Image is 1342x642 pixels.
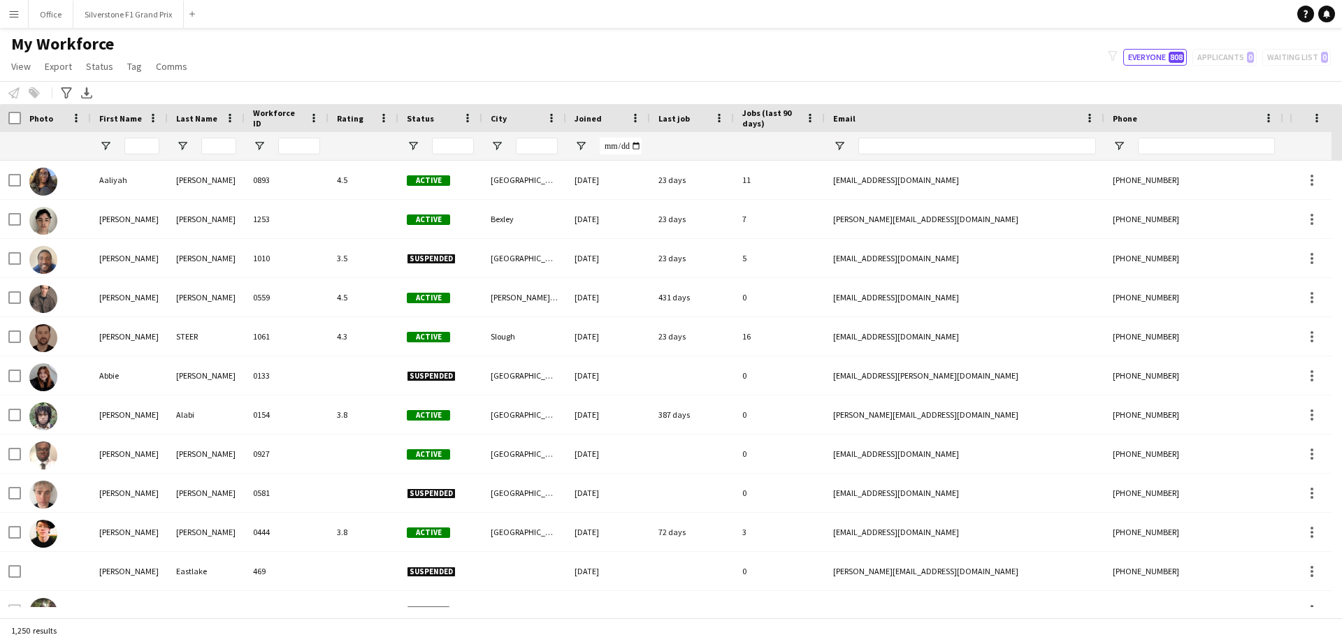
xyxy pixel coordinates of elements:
div: [PHONE_NUMBER] [1104,239,1283,277]
button: Open Filter Menu [491,140,503,152]
a: Comms [150,57,193,75]
div: [GEOGRAPHIC_DATA] [482,435,566,473]
img: Adam McDonnell [29,598,57,626]
div: [GEOGRAPHIC_DATA] [482,474,566,512]
app-action-btn: Advanced filters [58,85,75,101]
div: [PHONE_NUMBER] [1104,395,1283,434]
span: Active [407,410,450,421]
a: Export [39,57,78,75]
span: Last job [658,113,690,124]
button: Open Filter Menu [176,140,189,152]
div: [PERSON_NAME] [91,591,168,629]
button: Everyone808 [1123,49,1187,66]
div: [DATE] [566,435,650,473]
div: [DATE] [566,474,650,512]
div: [DATE] [566,591,650,629]
img: Aaron Hartley [29,246,57,274]
div: 1253 [245,200,329,238]
span: Status [407,113,434,124]
input: First Name Filter Input [124,138,159,154]
img: Aaron Bannon [29,207,57,235]
div: 11 [734,161,825,199]
div: [PERSON_NAME] [168,513,245,551]
div: [EMAIL_ADDRESS][PERSON_NAME][DOMAIN_NAME] [825,356,1104,395]
div: [PERSON_NAME] [91,513,168,551]
div: 0154 [245,395,329,434]
div: Abbie [91,356,168,395]
div: 3 [734,513,825,551]
div: 0 [734,278,825,316]
img: Aaron Rutter [29,285,57,313]
div: 4.3 [329,317,398,356]
div: Aaliyah [91,161,168,199]
button: Open Filter Menu [1113,140,1125,152]
div: 0 [734,356,825,395]
div: [PERSON_NAME][EMAIL_ADDRESS][DOMAIN_NAME] [825,395,1104,434]
button: Open Filter Menu [253,140,266,152]
div: 72 days [650,513,734,551]
div: 3.8 [329,395,398,434]
div: 469 [245,552,329,590]
div: 0 [734,395,825,434]
div: 0 [734,552,825,590]
button: Open Filter Menu [99,140,112,152]
div: [EMAIL_ADDRESS][DOMAIN_NAME] [825,161,1104,199]
button: Open Filter Menu [575,140,587,152]
div: [PERSON_NAME] [91,474,168,512]
div: [PERSON_NAME] [91,278,168,316]
div: [DATE] [566,161,650,199]
div: [EMAIL_ADDRESS][DOMAIN_NAME] [825,474,1104,512]
div: [PERSON_NAME] [168,239,245,277]
div: [PERSON_NAME] [168,435,245,473]
div: [PERSON_NAME][GEOGRAPHIC_DATA] [482,278,566,316]
div: [DATE] [566,513,650,551]
div: 5 [734,239,825,277]
span: Suspended [407,488,456,499]
a: Tag [122,57,147,75]
div: [PERSON_NAME][EMAIL_ADDRESS][DOMAIN_NAME] [825,200,1104,238]
div: [EMAIL_ADDRESS][DOMAIN_NAME] [825,513,1104,551]
div: [PERSON_NAME] [168,356,245,395]
div: [PHONE_NUMBER] [1104,513,1283,551]
div: [PHONE_NUMBER] [1104,591,1283,629]
div: [PHONE_NUMBER] [1104,356,1283,395]
div: 0133 [245,356,329,395]
span: City [491,113,507,124]
div: [PHONE_NUMBER] [1104,435,1283,473]
span: Active [407,332,450,342]
a: View [6,57,36,75]
div: [EMAIL_ADDRESS][DOMAIN_NAME] [825,239,1104,277]
div: 387 days [650,395,734,434]
span: Active [407,293,450,303]
input: Joined Filter Input [600,138,642,154]
span: Tag [127,60,142,73]
div: [PERSON_NAME] [91,395,168,434]
div: [PERSON_NAME] [91,200,168,238]
span: Phone [1113,113,1137,124]
div: 23 days [650,200,734,238]
button: Silverstone F1 Grand Prix [73,1,184,28]
button: Open Filter Menu [407,140,419,152]
span: Workforce ID [253,108,303,129]
div: [EMAIL_ADDRESS][DOMAIN_NAME] [825,317,1104,356]
span: Active [407,527,450,538]
div: 0 [734,474,825,512]
span: Deleted [407,606,450,616]
div: [GEOGRAPHIC_DATA] [482,161,566,199]
div: [PHONE_NUMBER] [1104,278,1283,316]
div: 23 days [650,317,734,356]
img: Abraham Morrison [29,442,57,469]
input: Phone Filter Input [1138,138,1275,154]
div: 431 days [650,278,734,316]
div: [PHONE_NUMBER] [1104,161,1283,199]
span: Rating [337,113,363,124]
div: STEER [168,317,245,356]
div: Alabi [168,395,245,434]
div: 7 [734,200,825,238]
span: Suspended [407,371,456,381]
div: 23 days [650,161,734,199]
div: 4.5 [329,161,398,199]
span: 808 [1169,52,1184,63]
div: 1061 [245,317,329,356]
img: AARON STEER [29,324,57,352]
